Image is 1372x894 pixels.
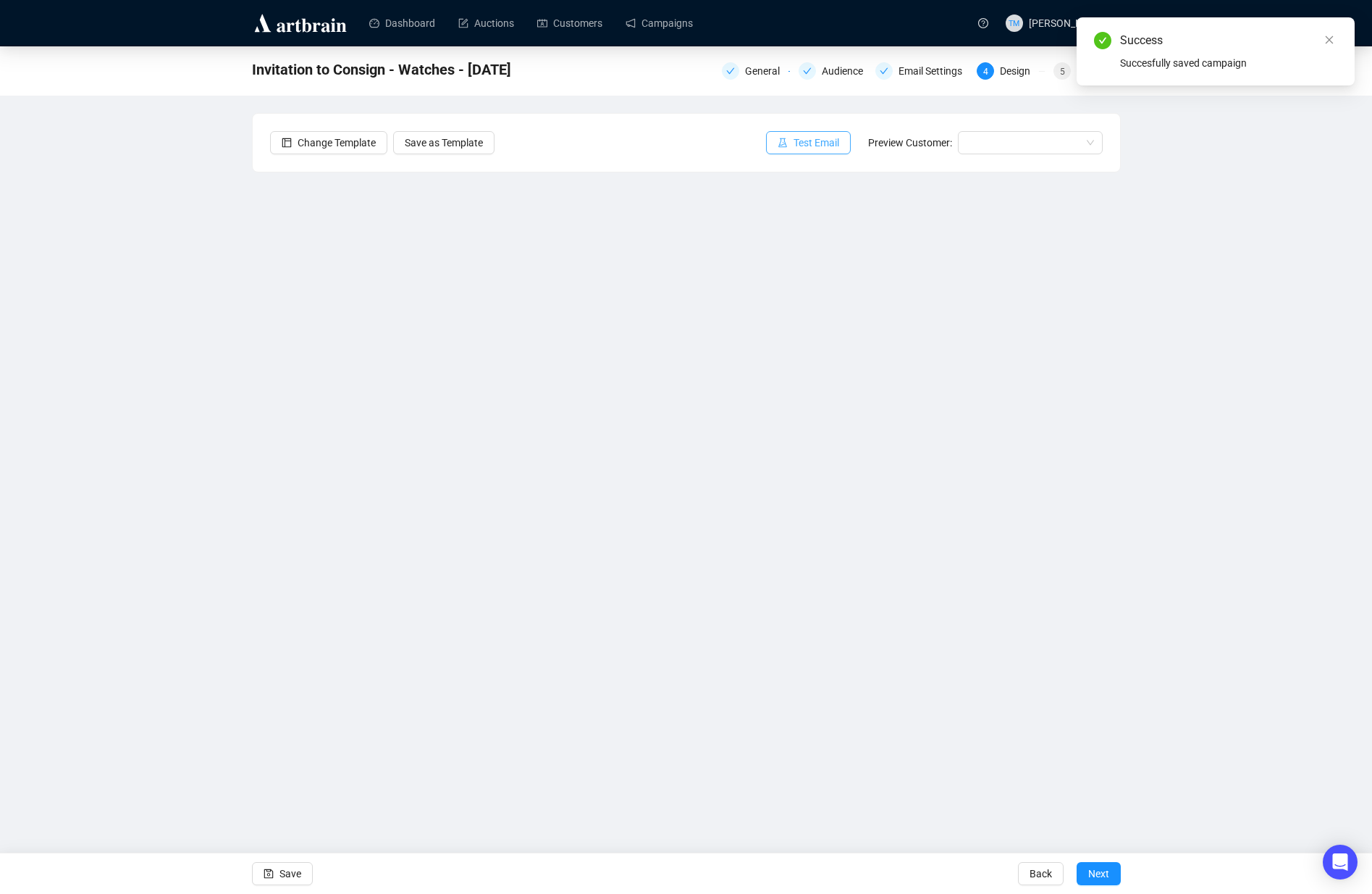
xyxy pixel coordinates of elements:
[252,58,511,81] span: Invitation to Consign - Watches - Nov 2025
[1077,862,1121,885] button: Next
[1088,853,1109,894] span: Next
[722,62,790,80] div: General
[726,67,735,75] span: check
[778,138,788,148] span: experiment
[898,62,971,80] div: Email Settings
[977,62,1045,80] div: 4Design
[1053,62,1120,80] div: 5Summary
[983,67,988,77] span: 4
[279,853,301,894] span: Save
[1324,35,1334,45] span: close
[1094,32,1111,49] span: check-circle
[1120,32,1337,49] div: Success
[868,137,952,149] span: Preview Customer:
[745,62,788,80] div: General
[880,67,888,75] span: check
[369,4,435,42] a: Dashboard
[803,67,812,75] span: check
[822,62,872,80] div: Audience
[537,4,602,42] a: Customers
[1029,17,1106,29] span: [PERSON_NAME]
[1030,853,1052,894] span: Back
[794,135,839,151] span: Test Email
[252,862,313,885] button: Save
[1323,845,1358,880] div: Open Intercom Messenger
[405,135,483,151] span: Save as Template
[252,12,349,35] img: logo
[799,62,867,80] div: Audience
[282,138,292,148] span: layout
[1120,55,1337,71] div: Succesfully saved campaign
[1000,62,1039,80] div: Design
[393,131,494,154] button: Save as Template
[1321,32,1337,48] a: Close
[270,131,387,154] button: Change Template
[978,18,988,28] span: question-circle
[1060,67,1065,77] span: 5
[766,131,851,154] button: Test Email
[264,869,274,879] span: save
[875,62,968,80] div: Email Settings
[458,4,514,42] a: Auctions
[1018,862,1064,885] button: Back
[298,135,376,151] span: Change Template
[626,4,693,42] a: Campaigns
[1009,17,1019,29] span: TM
